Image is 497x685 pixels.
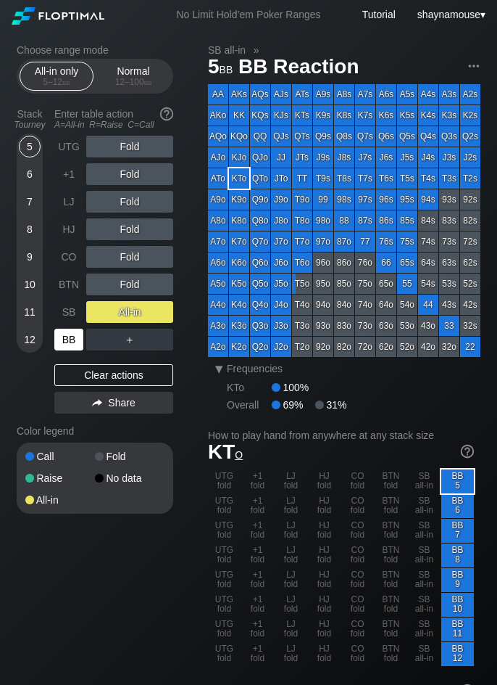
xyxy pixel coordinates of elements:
div: 73o [355,316,375,336]
div: All-in [25,495,95,505]
div: Clear actions [54,364,173,386]
div: BB 7 [441,519,474,543]
img: help.32db89a4.svg [159,106,175,122]
div: 62o [376,337,396,357]
div: J3s [439,147,459,168]
div: 73s [439,231,459,252]
div: KTo [229,168,249,189]
div: KJo [229,147,249,168]
div: No Limit Hold’em Poker Ranges [154,9,342,24]
div: 83s [439,210,459,231]
div: 53s [439,274,459,294]
div: Q7s [355,126,375,147]
div: HJ fold [308,494,341,518]
div: CO fold [341,593,374,617]
div: 94s [418,189,438,210]
div: CO fold [341,642,374,666]
div: K3o [229,316,249,336]
div: BB [54,329,83,350]
div: T7o [292,231,312,252]
div: LJ fold [275,544,307,567]
div: 5 [19,136,41,157]
div: A5s [397,84,417,104]
div: Q4o [250,295,270,315]
div: 87o [334,231,354,252]
div: BTN fold [375,494,407,518]
div: 93s [439,189,459,210]
div: QTs [292,126,312,147]
div: LJ fold [275,568,307,592]
div: +1 fold [241,494,274,518]
div: +1 [54,163,83,185]
div: BTN fold [375,568,407,592]
div: +1 fold [241,642,274,666]
div: ▾ [209,360,228,377]
div: +1 fold [241,469,274,493]
div: J3o [271,316,291,336]
div: Q3s [439,126,459,147]
div: SB all-in [408,519,440,543]
span: KT [208,440,243,463]
div: Fold [95,451,164,462]
div: A2o [208,337,228,357]
div: JTo [271,168,291,189]
img: help.32db89a4.svg [459,443,475,459]
div: T6o [292,253,312,273]
div: +1 fold [241,519,274,543]
div: 10 [19,274,41,295]
div: LJ fold [275,618,307,641]
div: +1 fold [241,544,274,567]
div: A6s [376,84,396,104]
div: 82s [460,210,480,231]
div: J7o [271,231,291,252]
div: 62s [460,253,480,273]
div: Fold [86,191,173,213]
div: K2s [460,105,480,126]
div: BTN fold [375,519,407,543]
div: QJs [271,126,291,147]
div: SB all-in [408,469,440,493]
div: KK [229,105,249,126]
div: 5 – 12 [26,77,87,87]
div: K7o [229,231,249,252]
div: T4s [418,168,438,189]
span: Frequencies [227,363,283,374]
div: HJ fold [308,519,341,543]
div: 88 [334,210,354,231]
div: T5s [397,168,417,189]
div: Q6s [376,126,396,147]
div: Q6o [250,253,270,273]
div: Raise [25,473,95,483]
div: T2o [292,337,312,357]
div: LJ fold [275,642,307,666]
div: 66 [376,253,396,273]
div: A2s [460,84,480,104]
img: Floptimal logo [12,7,104,25]
div: T9o [292,189,312,210]
div: 97o [313,231,333,252]
div: 63o [376,316,396,336]
div: T3s [439,168,459,189]
div: 7 [19,191,41,213]
div: K8o [229,210,249,231]
span: bb [144,77,152,87]
div: UTG fold [208,469,241,493]
div: 12 [19,329,41,350]
div: KQo [229,126,249,147]
div: CO fold [341,618,374,641]
div: UTG fold [208,519,241,543]
div: 99 [313,189,333,210]
div: KJs [271,105,291,126]
div: Q8s [334,126,354,147]
div: 63s [439,253,459,273]
div: 96o [313,253,333,273]
div: AA [208,84,228,104]
div: UTG fold [208,568,241,592]
div: 54o [397,295,417,315]
div: A=All-in R=Raise C=Call [54,120,173,130]
div: LJ fold [275,494,307,518]
div: SB all-in [408,593,440,617]
div: 32s [460,316,480,336]
div: 84o [334,295,354,315]
div: SB [54,301,83,323]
